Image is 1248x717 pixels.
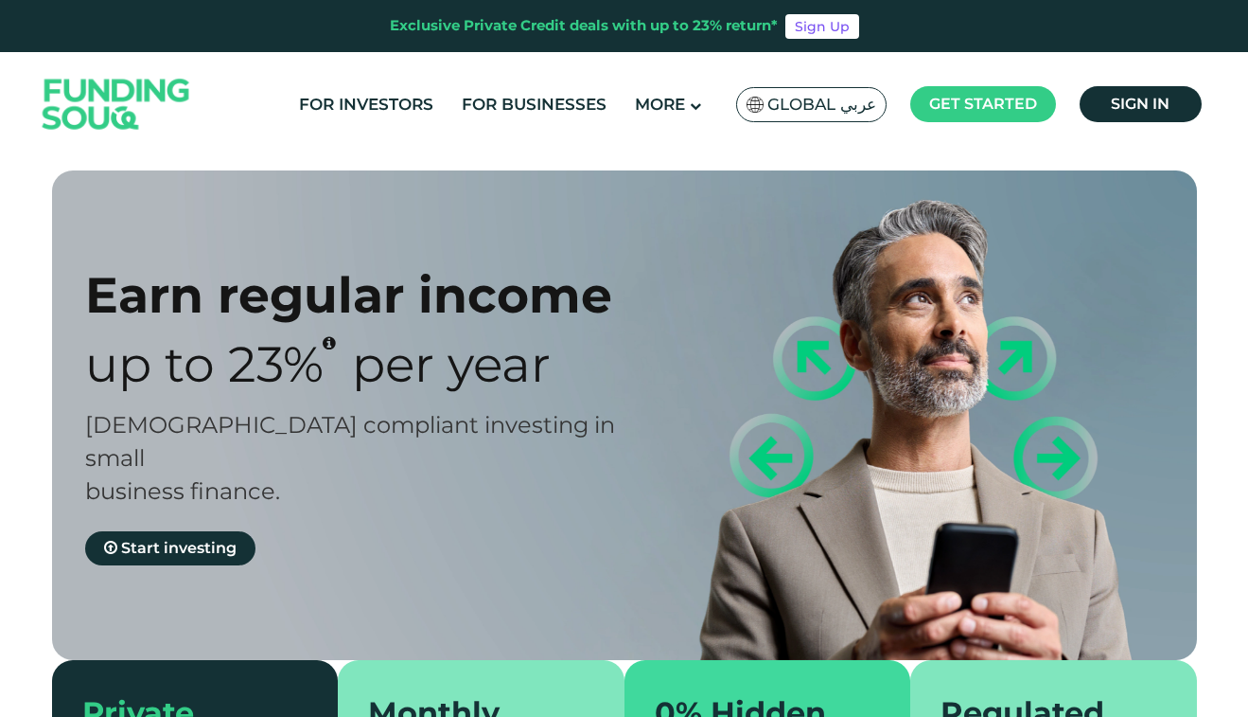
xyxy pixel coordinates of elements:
div: Exclusive Private Credit deals with up to 23% return* [390,15,778,37]
div: Earn regular income [85,265,658,325]
span: Sign in [1111,95,1169,113]
i: 23% IRR (expected) ~ 15% Net yield (expected) [323,335,336,350]
img: SA Flag [747,97,764,113]
span: [DEMOGRAPHIC_DATA] compliant investing in small business finance. [85,411,615,505]
span: Per Year [352,334,551,394]
span: Up to 23% [85,334,324,394]
a: Start investing [85,531,255,565]
a: Sign in [1080,86,1202,122]
a: For Businesses [457,89,611,120]
span: Start investing [121,539,237,557]
span: Global عربي [767,94,876,116]
img: Logo [24,57,209,152]
a: For Investors [294,89,438,120]
span: Get started [929,95,1037,113]
span: More [635,95,685,114]
a: Sign Up [785,14,859,39]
